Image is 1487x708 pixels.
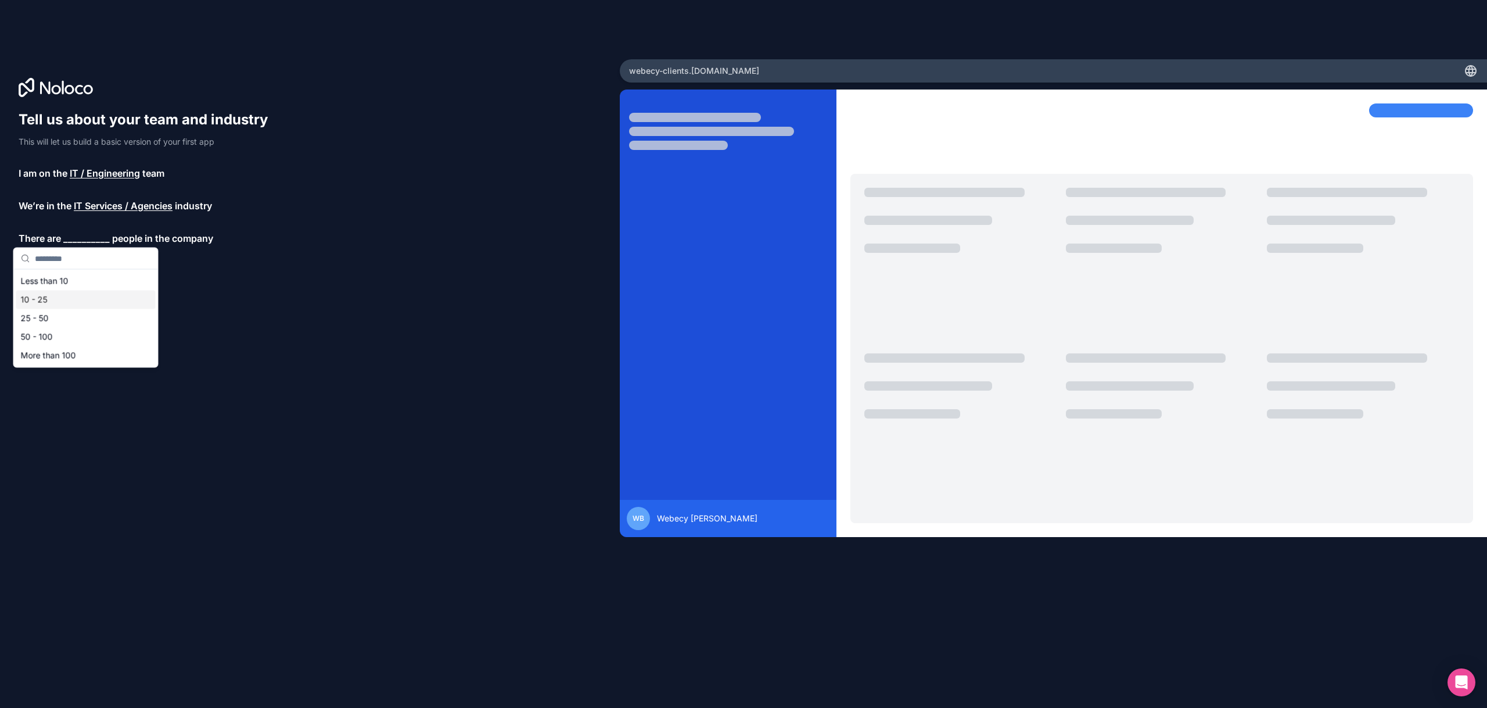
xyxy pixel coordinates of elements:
[16,328,156,346] div: 50 - 100
[16,346,156,365] div: More than 100
[1448,668,1475,696] div: Open Intercom Messenger
[633,514,644,523] span: WB
[16,272,156,291] div: Less than 10
[14,270,158,367] div: Suggestions
[70,166,140,180] span: IT / Engineering
[19,231,61,245] span: There are
[142,166,164,180] span: team
[63,231,110,245] span: __________
[19,199,71,213] span: We’re in the
[19,166,67,180] span: I am on the
[16,309,156,328] div: 25 - 50
[19,110,279,129] h1: Tell us about your team and industry
[74,199,173,213] span: IT Services / Agencies
[175,199,212,213] span: industry
[657,513,757,524] span: Webecy [PERSON_NAME]
[629,65,759,77] span: webecy-clients .[DOMAIN_NAME]
[112,231,213,245] span: people in the company
[16,291,156,309] div: 10 - 25
[19,136,279,148] p: This will let us build a basic version of your first app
